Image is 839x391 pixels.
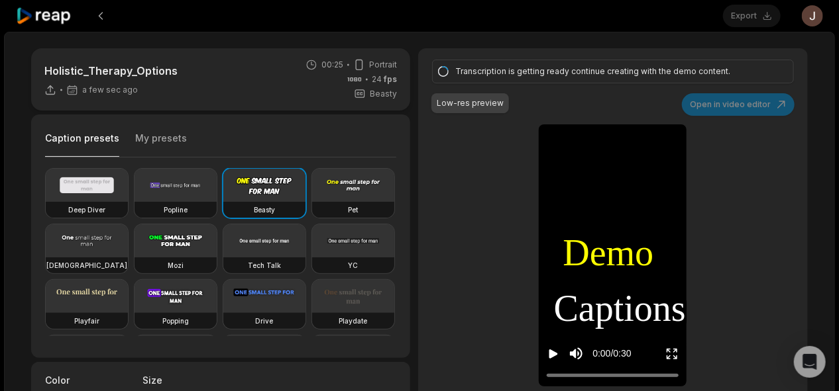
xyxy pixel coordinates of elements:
[592,347,631,361] div: 0:00 / 0:30
[248,260,281,271] h3: Tech Talk
[164,204,188,215] h3: Popline
[321,59,343,71] span: 00:25
[82,85,138,95] span: a few sec ago
[45,132,119,157] button: Caption presets
[162,316,189,326] h3: Popping
[142,373,232,387] label: Size
[135,132,187,157] button: My presets
[455,65,767,77] div: Transcription is getting ready continue creating with the demo content.
[372,73,397,85] span: 24
[370,88,397,100] span: Beasty
[554,281,697,336] span: Captions:
[794,346,826,378] div: Open Intercom Messenger
[563,225,654,281] span: Demo
[168,260,184,271] h3: Mozi
[44,63,178,79] p: Holistic_Therapy_Options
[68,204,105,215] h3: Deep Diver
[349,204,359,215] h3: Pet
[256,316,274,326] h3: Drive
[547,341,560,366] button: Play video
[568,345,585,362] button: Mute sound
[339,316,368,326] h3: Playdate
[384,74,397,84] span: fps
[665,341,679,366] button: Enter Fullscreen
[254,204,275,215] h3: Beasty
[74,316,99,326] h3: Playfair
[437,97,504,109] div: Low-res preview
[369,59,397,71] span: Portrait
[349,260,359,271] h3: YC
[45,373,135,387] label: Color
[46,260,127,271] h3: [DEMOGRAPHIC_DATA]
